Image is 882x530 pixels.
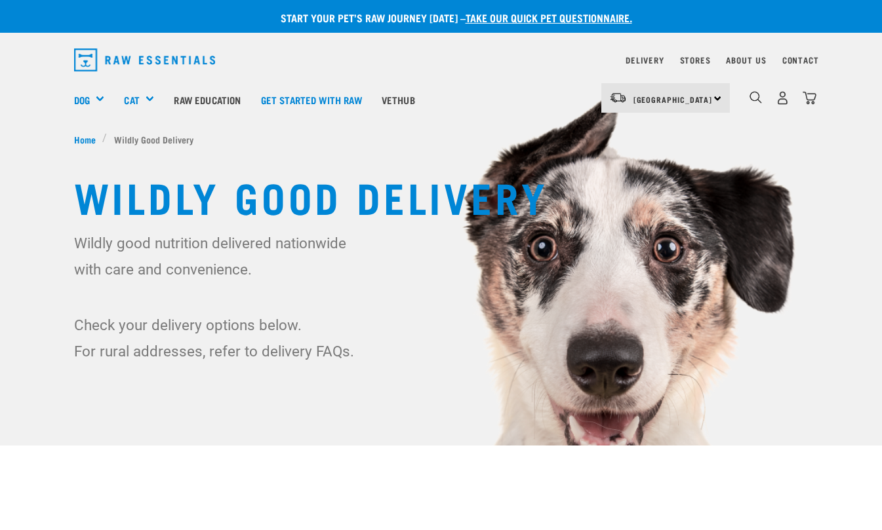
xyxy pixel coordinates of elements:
a: take our quick pet questionnaire. [466,14,632,20]
span: [GEOGRAPHIC_DATA] [633,97,713,102]
a: Delivery [626,58,664,62]
a: Raw Education [164,73,251,126]
a: Contact [782,58,819,62]
a: Cat [124,92,139,107]
a: Home [74,132,103,146]
nav: breadcrumbs [74,132,809,146]
p: Check your delivery options below. For rural addresses, refer to delivery FAQs. [74,312,368,364]
img: van-moving.png [609,92,627,104]
img: Raw Essentials Logo [74,48,216,71]
a: About Us [726,58,766,62]
img: user.png [776,91,790,105]
img: home-icon@2x.png [803,91,816,105]
a: Vethub [372,73,425,126]
nav: dropdown navigation [64,43,819,77]
span: Home [74,132,96,146]
a: Stores [680,58,711,62]
a: Dog [74,92,90,107]
p: Wildly good nutrition delivered nationwide with care and convenience. [74,230,368,282]
img: home-icon-1@2x.png [750,91,762,104]
h1: Wildly Good Delivery [74,172,809,219]
a: Get started with Raw [251,73,372,126]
